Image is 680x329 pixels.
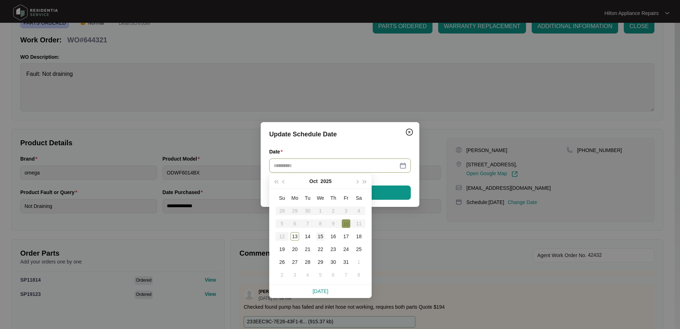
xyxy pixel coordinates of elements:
[342,232,350,241] div: 17
[327,192,340,204] th: Th
[352,256,365,268] td: 2025-11-01
[342,258,350,266] div: 31
[303,232,312,241] div: 14
[314,230,327,243] td: 2025-10-15
[301,243,314,256] td: 2025-10-21
[288,243,301,256] td: 2025-10-20
[301,230,314,243] td: 2025-10-14
[340,268,352,281] td: 2025-11-07
[309,174,318,188] button: Oct
[340,243,352,256] td: 2025-10-24
[329,271,338,279] div: 6
[340,192,352,204] th: Fr
[273,162,398,169] input: Date
[340,230,352,243] td: 2025-10-17
[301,268,314,281] td: 2025-11-04
[291,258,299,266] div: 27
[355,258,363,266] div: 1
[269,129,411,139] div: Update Schedule Date
[303,245,312,254] div: 21
[301,192,314,204] th: Tu
[327,243,340,256] td: 2025-10-23
[314,256,327,268] td: 2025-10-29
[278,271,286,279] div: 2
[278,245,286,254] div: 19
[329,258,338,266] div: 30
[314,243,327,256] td: 2025-10-22
[342,245,350,254] div: 24
[340,256,352,268] td: 2025-10-31
[313,288,328,294] a: [DATE]
[316,232,325,241] div: 15
[352,268,365,281] td: 2025-11-08
[276,256,288,268] td: 2025-10-26
[355,245,363,254] div: 25
[314,268,327,281] td: 2025-11-05
[316,245,325,254] div: 22
[352,192,365,204] th: Sa
[316,258,325,266] div: 29
[327,230,340,243] td: 2025-10-16
[276,192,288,204] th: Su
[327,256,340,268] td: 2025-10-30
[355,232,363,241] div: 18
[342,271,350,279] div: 7
[288,192,301,204] th: Mo
[352,230,365,243] td: 2025-10-18
[276,268,288,281] td: 2025-11-02
[301,256,314,268] td: 2025-10-28
[404,126,415,138] button: Close
[314,192,327,204] th: We
[352,243,365,256] td: 2025-10-25
[291,245,299,254] div: 20
[329,245,338,254] div: 23
[276,243,288,256] td: 2025-10-19
[303,258,312,266] div: 28
[288,230,301,243] td: 2025-10-13
[320,174,331,188] button: 2025
[316,271,325,279] div: 5
[405,128,414,136] img: closeCircle
[288,256,301,268] td: 2025-10-27
[303,271,312,279] div: 4
[278,258,286,266] div: 26
[355,271,363,279] div: 8
[269,148,286,155] label: Date
[291,232,299,241] div: 13
[288,268,301,281] td: 2025-11-03
[291,271,299,279] div: 3
[327,268,340,281] td: 2025-11-06
[329,232,338,241] div: 16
